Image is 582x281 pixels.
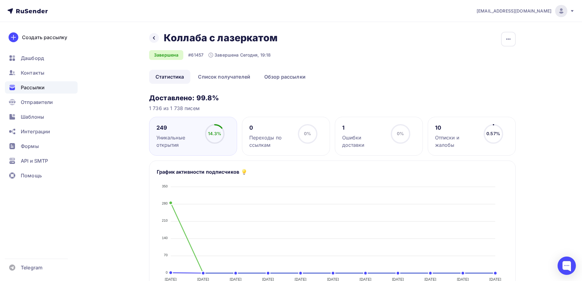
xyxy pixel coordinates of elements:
div: #61457 [188,52,203,58]
a: Формы [5,140,78,152]
div: 10 [435,124,478,131]
div: Переходы по ссылкам [249,134,292,149]
div: 0 [249,124,292,131]
div: Создать рассылку [22,34,67,41]
div: 1 736 из 1 738 писем [149,105,516,112]
a: Отправители [5,96,78,108]
tspan: 210 [162,219,168,222]
div: Завершена [149,50,183,60]
a: Контакты [5,67,78,79]
a: Обзор рассылки [258,70,312,84]
div: Отписки и жалобы [435,134,478,149]
h2: Коллаба с лазеркатом [164,32,278,44]
span: Telegram [21,264,42,271]
tspan: 140 [162,236,168,240]
div: 1 [342,124,385,131]
h5: График активности подписчиков [157,168,239,176]
a: Дашборд [5,52,78,64]
span: Дашборд [21,54,44,62]
a: Шаблоны [5,111,78,123]
a: Рассылки [5,81,78,94]
a: [EMAIL_ADDRESS][DOMAIN_NAME] [477,5,575,17]
div: Уникальные открытия [156,134,199,149]
span: 0% [304,131,311,136]
span: API и SMTP [21,157,48,165]
span: Рассылки [21,84,45,91]
a: Статистика [149,70,190,84]
span: Отправители [21,98,53,106]
tspan: 70 [164,253,168,257]
div: Завершена Сегодня, 19:18 [208,52,271,58]
a: Список получателей [192,70,257,84]
span: 0.57% [486,131,500,136]
h3: Доставлено: 99.8% [149,94,516,102]
div: 249 [156,124,199,131]
span: [EMAIL_ADDRESS][DOMAIN_NAME] [477,8,551,14]
span: 14.3% [208,131,221,136]
span: Интеграции [21,128,50,135]
span: Помощь [21,172,42,179]
span: Формы [21,142,39,150]
tspan: 0 [166,271,168,274]
span: Шаблоны [21,113,44,120]
tspan: 280 [162,202,168,205]
div: Ошибки доставки [342,134,385,149]
tspan: 350 [162,184,168,188]
span: 0% [397,131,404,136]
span: Контакты [21,69,44,76]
